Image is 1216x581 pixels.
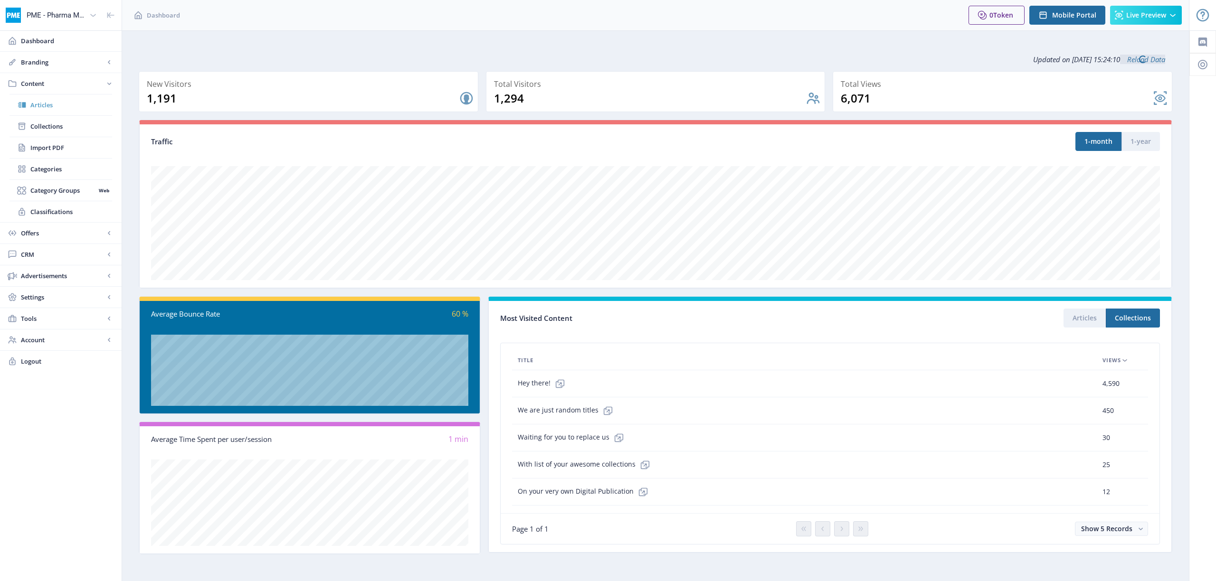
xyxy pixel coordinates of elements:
span: Category Groups [30,186,95,195]
nb-badge: Web [95,186,112,195]
span: Account [21,335,104,345]
span: Offers [21,228,104,238]
button: Articles [1064,309,1106,328]
span: Content [21,79,104,88]
a: Categories [9,159,112,179]
span: Live Preview [1126,11,1166,19]
div: PME - Pharma Market [GEOGRAPHIC_DATA] [27,5,85,26]
span: Tools [21,314,104,323]
span: Dashboard [21,36,114,46]
div: 1,294 [494,91,806,106]
span: Title [518,355,533,366]
span: Waiting for you to replace us [518,428,628,447]
a: Reload Data [1120,55,1165,64]
span: CRM [21,250,104,259]
div: Average Time Spent per user/session [151,434,310,445]
span: Token [993,10,1013,19]
span: 450 [1102,405,1114,416]
span: On your very own Digital Publication [518,482,653,501]
button: 1-month [1075,132,1121,151]
span: Categories [30,164,112,174]
span: Logout [21,356,114,366]
span: 30 [1102,432,1110,443]
div: Total Views [841,77,1168,91]
span: 60 % [452,309,468,319]
span: Settings [21,292,104,302]
a: Category GroupsWeb [9,180,112,201]
div: 6,071 [841,91,1153,106]
span: Import PDF [30,143,112,152]
span: Collections [30,122,112,131]
button: Live Preview [1110,6,1182,25]
div: New Visitors [147,77,474,91]
button: 0Token [969,6,1025,25]
div: Updated on [DATE] 15:24:10 [139,47,1172,71]
span: We are just random titles [518,401,617,420]
div: Average Bounce Rate [151,309,310,319]
a: Articles [9,94,112,115]
div: Most Visited Content [500,311,830,326]
span: 12 [1102,486,1110,497]
span: Branding [21,57,104,67]
a: Import PDF [9,137,112,158]
span: Dashboard [147,10,180,20]
img: properties.app_icon.png [6,8,21,23]
button: 1-year [1121,132,1160,151]
span: Mobile Portal [1052,11,1096,19]
span: 4,590 [1102,378,1120,389]
button: Show 5 Records [1075,522,1148,536]
span: Views [1102,355,1121,366]
a: Classifications [9,201,112,222]
span: Classifications [30,207,112,216]
span: 25 [1102,459,1110,470]
div: Total Visitors [494,77,821,91]
span: Articles [30,100,112,110]
button: Collections [1106,309,1160,328]
span: With list of your awesome collections [518,455,655,474]
span: Hey there! [518,374,570,393]
div: Traffic [151,136,655,147]
div: 1,191 [147,91,459,106]
span: Advertisements [21,271,104,281]
span: Show 5 Records [1081,524,1132,533]
a: Collections [9,116,112,137]
div: 1 min [310,434,468,445]
span: Page 1 of 1 [512,524,549,534]
button: Mobile Portal [1029,6,1105,25]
